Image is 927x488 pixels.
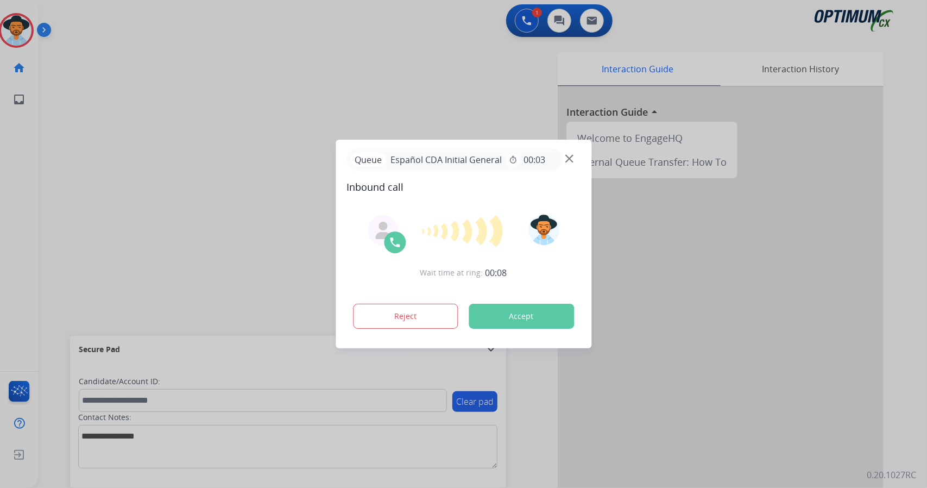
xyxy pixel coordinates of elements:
[508,155,517,164] mat-icon: timer
[353,304,458,329] button: Reject
[469,304,574,329] button: Accept
[529,215,559,245] img: avatar
[524,153,545,166] span: 00:03
[485,266,507,279] span: 00:08
[386,153,506,166] span: Español CDA Initial General
[388,236,401,249] img: call-icon
[565,155,573,163] img: close-button
[346,179,581,195] span: Inbound call
[420,267,483,278] span: Wait time at ring:
[867,468,916,481] p: 0.20.1027RC
[374,222,392,239] img: agent-avatar
[351,153,386,166] p: Queue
